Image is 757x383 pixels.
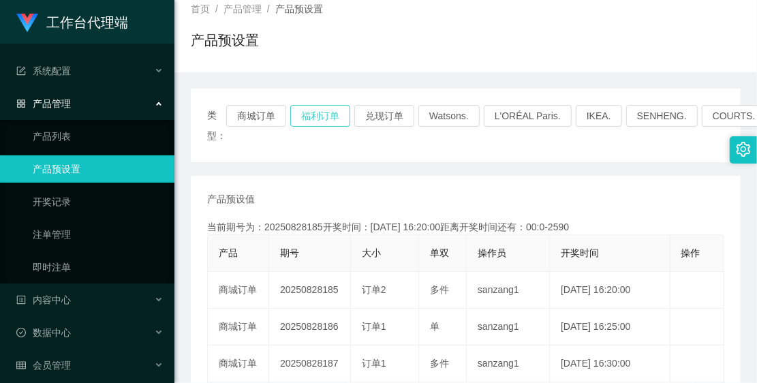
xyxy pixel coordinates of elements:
[226,105,286,127] button: 商城订单
[208,346,269,382] td: 商城订单
[362,247,381,258] span: 大小
[269,309,351,346] td: 20250828186
[208,309,269,346] td: 商城订单
[215,3,218,14] span: /
[430,321,439,332] span: 单
[736,142,751,157] i: 图标: setting
[191,30,259,50] h1: 产品预设置
[46,1,128,44] h1: 工作台代理端
[16,327,71,338] span: 数据中心
[33,221,164,248] a: 注单管理
[16,65,71,76] span: 系统配置
[223,3,262,14] span: 产品管理
[467,272,550,309] td: sanzang1
[478,247,506,258] span: 操作员
[207,192,255,206] span: 产品预设值
[33,123,164,150] a: 产品列表
[267,3,270,14] span: /
[207,220,724,234] div: 当前期号为：20250828185开奖时间：[DATE] 16:20:00距离开奖时间还有：00:0-2590
[16,99,26,108] i: 图标: appstore-o
[550,272,670,309] td: [DATE] 16:20:00
[191,3,210,14] span: 首页
[33,155,164,183] a: 产品预设置
[430,284,449,295] span: 多件
[550,309,670,346] td: [DATE] 16:25:00
[275,3,323,14] span: 产品预设置
[269,346,351,382] td: 20250828187
[16,14,38,33] img: logo.9652507e.png
[362,284,386,295] span: 订单2
[16,360,71,371] span: 会员管理
[33,188,164,215] a: 开奖记录
[207,105,226,146] span: 类型：
[16,66,26,76] i: 图标: form
[16,294,71,305] span: 内容中心
[16,328,26,337] i: 图标: check-circle-o
[16,361,26,370] i: 图标: table
[16,98,71,109] span: 产品管理
[626,105,698,127] button: SENHENG.
[467,309,550,346] td: sanzang1
[362,321,386,332] span: 订单1
[33,254,164,281] a: 即时注单
[219,247,238,258] span: 产品
[484,105,572,127] button: L'ORÉAL Paris.
[576,105,622,127] button: IKEA.
[430,247,449,258] span: 单双
[280,247,299,258] span: 期号
[467,346,550,382] td: sanzang1
[16,295,26,305] i: 图标: profile
[362,358,386,369] span: 订单1
[290,105,350,127] button: 福利订单
[208,272,269,309] td: 商城订单
[418,105,480,127] button: Watsons.
[561,247,599,258] span: 开奖时间
[354,105,414,127] button: 兑现订单
[681,247,700,258] span: 操作
[430,358,449,369] span: 多件
[269,272,351,309] td: 20250828185
[550,346,670,382] td: [DATE] 16:30:00
[16,16,128,27] a: 工作台代理端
